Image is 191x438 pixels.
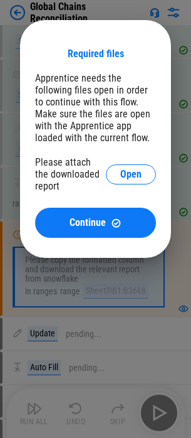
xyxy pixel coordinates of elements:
button: ContinueContinue [35,208,156,238]
div: Required files [68,48,124,60]
div: Apprentice needs the following files open in order to continue with this flow. Make sure the file... [35,72,156,144]
span: Open [120,169,142,179]
div: Please attach the downloaded report [35,156,106,192]
button: Open [106,164,156,184]
span: Continue [70,218,106,228]
img: Continue [111,218,121,228]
